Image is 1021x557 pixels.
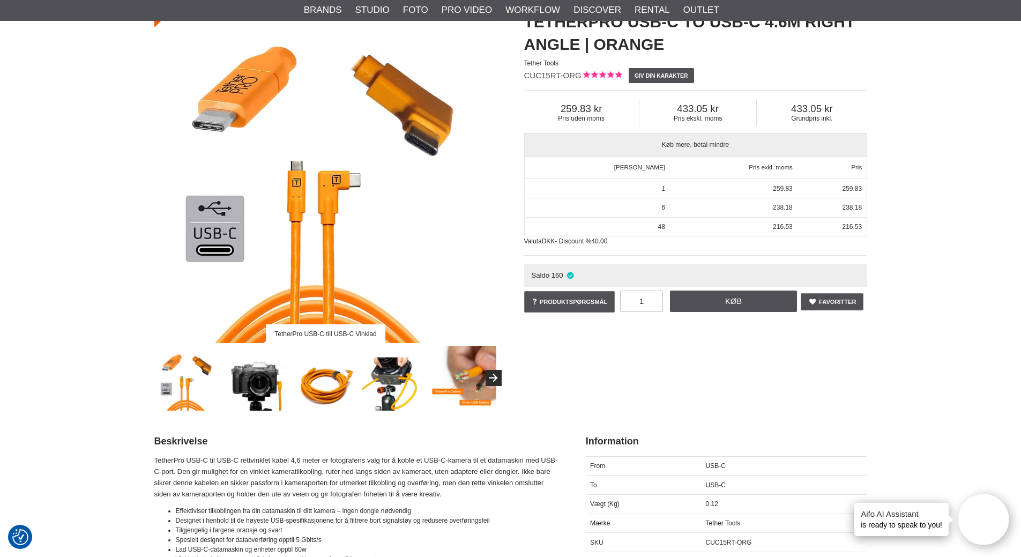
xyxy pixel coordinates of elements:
h4: Aifo AI Assistant [861,508,942,519]
span: 433.05 [757,103,867,115]
span: [PERSON_NAME] [614,164,665,170]
a: Produktspørgsmål [524,291,615,313]
span: Grundpris inkl. [757,115,867,122]
a: Rental [635,3,670,17]
button: Next [486,370,502,386]
img: TetherBlock låser kabeln och skyddar kamera [362,346,427,411]
span: Valuta [524,237,542,245]
a: Brands [304,3,342,17]
span: 433.05 [639,103,756,115]
h1: TetherPro USB-C to USB-C 4.6m Right Angle | Orange [524,11,867,56]
a: Workflow [505,3,560,17]
i: På lager [566,271,575,279]
div: is ready to speak to you! [854,503,949,536]
a: Giv din karakter [629,68,694,83]
img: Kabellängd 4,6 meter, specialanpassad för bildfil [293,346,358,411]
span: - Discount % [555,237,591,245]
img: Revisit consent button [12,529,28,545]
span: From [590,462,605,470]
span: SKU [590,539,603,546]
span: 0.12 [706,500,718,508]
span: 238.18 [773,204,793,211]
span: Pris uden moms [524,115,639,122]
img: TetherPro USB-C till USB-C Vinklad [155,346,220,411]
a: Favoritter [801,293,864,310]
span: Køb mere, betal mindre [525,133,867,157]
span: CUC15RT-ORG [706,539,752,546]
span: Tether Tools [524,60,558,67]
a: Foto [403,3,428,17]
div: Kundebed&#248;mmelse: 5.00 [582,70,622,81]
li: Tilgjengelig i fargene oransje og svart [176,525,559,535]
span: USB-C [706,481,726,489]
span: 1 [661,185,665,192]
span: Pris exkl. moms [749,164,792,170]
div: TetherPro USB-C till USB-C Vinklad [266,324,386,343]
a: Køb [670,291,798,312]
span: 48 [658,223,665,231]
span: Tether Tools [706,519,740,527]
span: Mærke [590,519,610,527]
span: 6 [661,204,665,211]
li: Effektiviser tilkoblingen fra din datamaskin til ditt kamera – ingen dongle nødvendig [176,506,559,516]
a: Studio [355,3,390,17]
button: Samtykkepræferencer [12,528,28,547]
span: Pris [851,164,862,170]
span: USB-C [706,462,726,470]
span: To [590,481,597,489]
span: Pris ekskl. moms [639,115,756,122]
h2: Beskrivelse [154,435,559,448]
a: Pro Video [442,3,492,17]
img: Vinklad kontakt förenklar hanteringen [224,346,289,411]
img: Tether Pro Cables [431,346,496,411]
span: 259.83 [842,185,862,192]
li: Spesielt designet for dataoverføring opptil 5 Gbits/s [176,535,559,545]
span: 238.18 [842,204,862,211]
span: Saldo [531,271,549,279]
p: TetherPro USB-C til USB-C rettvinklet kabel 4,6 meter er fotografens valg for å koble et USB-C-ka... [154,455,559,500]
span: 40.00 [591,237,607,245]
span: 259.83 [524,103,639,115]
span: 216.53 [842,223,862,231]
span: DKK [542,237,555,245]
li: Designet i henhold til de høyeste USB-spesifikasjonene for å filtrere bort signalstøy og redusere... [176,516,559,525]
li: Lad USB-C-datamaskin og enheter opptil 60w [176,545,559,554]
a: Discover [573,3,621,17]
span: 160 [552,271,563,279]
a: Outlet [683,3,719,17]
h2: Information [586,435,867,448]
span: Vægt (Kg) [590,500,620,508]
span: 259.83 [773,185,793,192]
span: 216.53 [773,223,793,231]
span: CUC15RT-ORG [524,71,582,80]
